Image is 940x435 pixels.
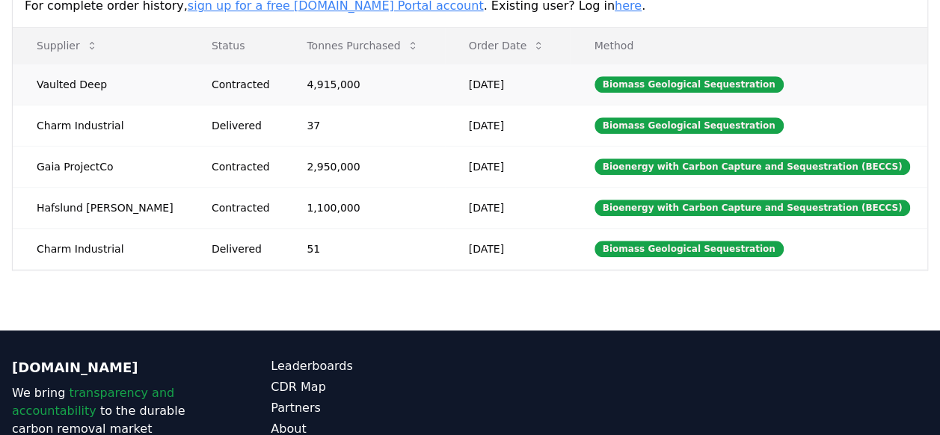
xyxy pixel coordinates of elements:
td: 1,100,000 [283,187,444,228]
a: Partners [271,399,470,417]
td: [DATE] [445,146,571,187]
td: [DATE] [445,64,571,105]
div: Delivered [212,118,271,133]
td: Charm Industrial [13,105,188,146]
span: transparency and accountability [12,386,174,418]
td: Charm Industrial [13,228,188,269]
div: Delivered [212,241,271,256]
div: Biomass Geological Sequestration [595,117,784,134]
td: [DATE] [445,228,571,269]
button: Order Date [457,31,557,61]
td: [DATE] [445,105,571,146]
div: Biomass Geological Sequestration [595,241,784,257]
p: Method [583,38,915,53]
div: Bioenergy with Carbon Capture and Sequestration (BECCS) [595,158,911,175]
p: [DOMAIN_NAME] [12,357,211,378]
td: 2,950,000 [283,146,444,187]
button: Tonnes Purchased [295,31,430,61]
button: Supplier [25,31,110,61]
div: Contracted [212,159,271,174]
td: 4,915,000 [283,64,444,105]
p: Status [200,38,271,53]
td: Hafslund [PERSON_NAME] [13,187,188,228]
div: Bioenergy with Carbon Capture and Sequestration (BECCS) [595,200,911,216]
div: Biomass Geological Sequestration [595,76,784,93]
td: Vaulted Deep [13,64,188,105]
a: Leaderboards [271,357,470,375]
a: CDR Map [271,378,470,396]
td: 37 [283,105,444,146]
td: 51 [283,228,444,269]
td: [DATE] [445,187,571,228]
div: Contracted [212,77,271,92]
div: Contracted [212,200,271,215]
td: Gaia ProjectCo [13,146,188,187]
